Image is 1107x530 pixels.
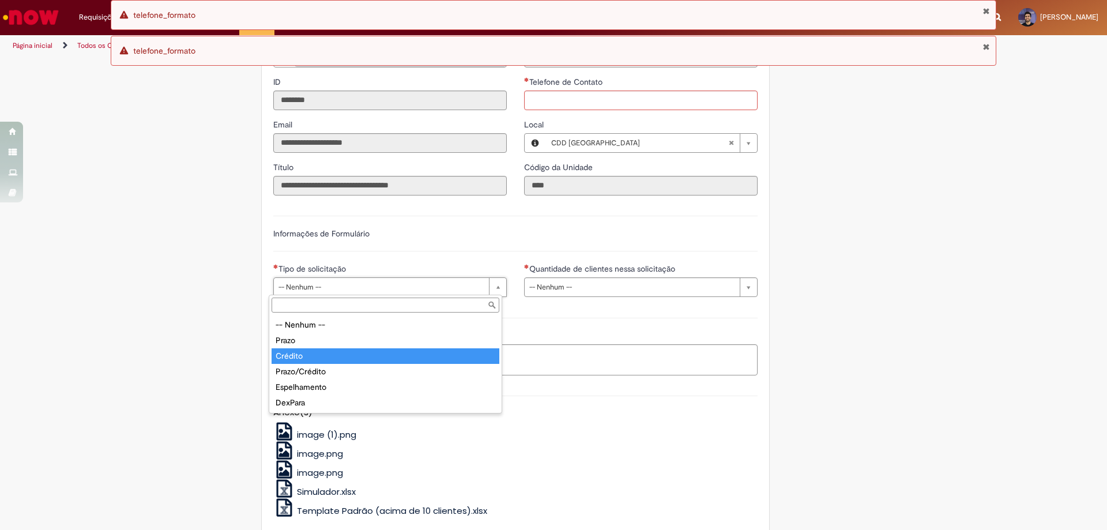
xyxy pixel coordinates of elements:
[272,395,499,411] div: DexPara
[272,317,499,333] div: -- Nenhum --
[272,333,499,348] div: Prazo
[272,364,499,379] div: Prazo/Crédito
[272,348,499,364] div: Crédito
[269,315,502,413] ul: Tipo de solicitação
[272,379,499,395] div: Espelhamento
